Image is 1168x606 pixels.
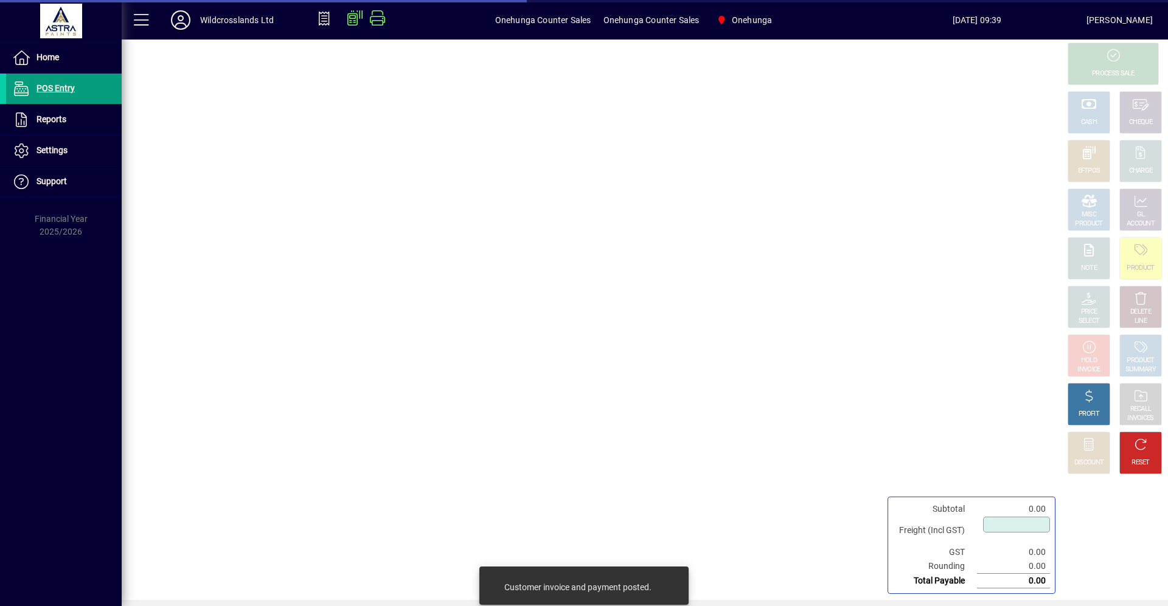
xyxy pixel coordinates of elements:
span: Onehunga Counter Sales [603,10,700,30]
span: Settings [36,145,68,155]
div: CASH [1081,118,1097,127]
td: 0.00 [977,502,1050,516]
div: PROFIT [1079,410,1099,419]
div: LINE [1135,317,1147,326]
div: PRICE [1081,308,1097,317]
div: RECALL [1130,405,1152,414]
span: POS Entry [36,83,75,93]
td: 0.00 [977,574,1050,588]
span: Onehunga Counter Sales [495,10,591,30]
span: Reports [36,114,66,124]
td: 0.00 [977,545,1050,559]
div: DELETE [1130,308,1151,317]
span: Support [36,176,67,186]
div: SELECT [1079,317,1100,326]
div: CHARGE [1129,167,1153,176]
div: MISC [1082,210,1096,219]
div: CHEQUE [1129,118,1152,127]
div: INVOICE [1077,365,1100,374]
div: ACCOUNT [1127,219,1155,229]
div: PROCESS SALE [1092,69,1135,78]
td: Rounding [893,559,977,574]
div: Wildcrosslands Ltd [200,10,274,30]
td: Freight (Incl GST) [893,516,977,545]
td: Total Payable [893,574,977,588]
td: 0.00 [977,559,1050,574]
div: PRODUCT [1075,219,1102,229]
a: Support [6,167,122,197]
td: GST [893,545,977,559]
span: Onehunga [711,9,777,31]
td: Subtotal [893,502,977,516]
div: [PERSON_NAME] [1086,10,1153,30]
a: Reports [6,105,122,135]
div: Customer invoice and payment posted. [504,581,652,593]
div: EFTPOS [1078,167,1100,176]
div: PRODUCT [1127,264,1154,273]
div: NOTE [1081,264,1097,273]
button: Profile [161,9,200,31]
div: PRODUCT [1127,356,1154,365]
div: DISCOUNT [1074,458,1104,467]
span: Onehunga [732,10,772,30]
div: GL [1137,210,1145,219]
div: RESET [1131,458,1150,467]
span: [DATE] 09:39 [867,10,1086,30]
div: INVOICES [1127,414,1153,423]
span: Home [36,52,59,62]
a: Settings [6,136,122,166]
div: HOLD [1081,356,1097,365]
a: Home [6,43,122,73]
div: SUMMARY [1125,365,1156,374]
